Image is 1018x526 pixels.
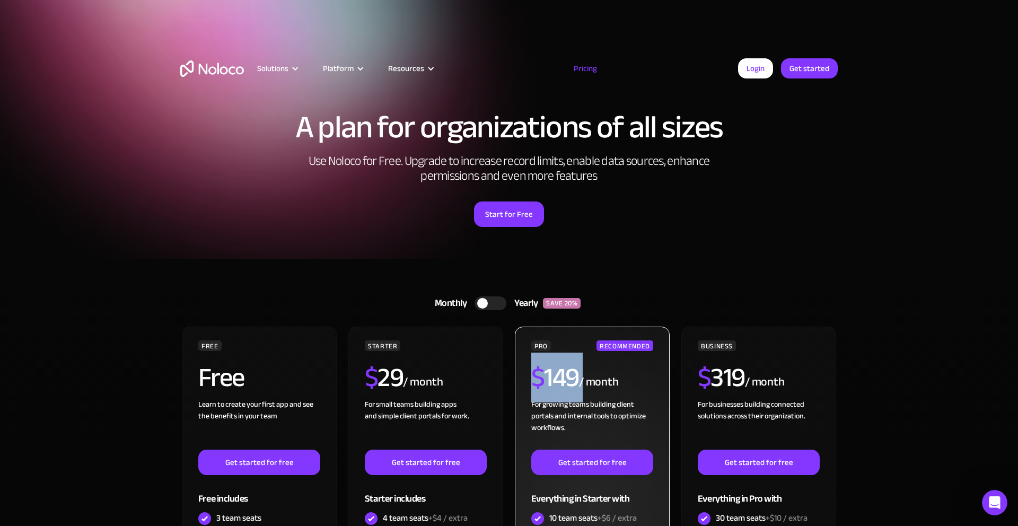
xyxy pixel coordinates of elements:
[745,374,785,391] div: / month
[154,17,175,38] img: Profile image for Darragh
[698,399,820,450] div: For businesses building connected solutions across their organization. ‍
[579,374,619,391] div: / month
[365,364,403,391] h2: 29
[388,62,424,75] div: Resources
[45,318,190,329] div: Status: All systems operational
[698,450,820,475] a: Get started for free
[180,111,838,143] h1: A plan for organizations of all sizes
[198,475,320,510] div: Free includes
[297,154,721,183] h2: Use Noloco for Free. Upgrade to increase record limits, enable data sources, enhance permissions ...
[781,58,838,78] a: Get started
[15,275,197,295] a: Watch our Video Tutorials
[716,512,808,524] div: 30 team seats
[375,62,445,75] div: Resources
[22,195,178,206] div: Ask a question
[11,305,201,341] div: Status: All systems operational
[198,450,320,475] a: Get started for free
[41,357,65,365] span: Home
[428,510,468,526] span: +$4 / extra
[22,260,178,271] div: Explore our Noloco Guides
[11,125,201,180] div: Recent messageProfile image for CalebThe Starter plan does let you invite clients, but it is limi...
[738,58,773,78] a: Login
[365,475,487,510] div: Starter includes
[113,17,135,38] img: Profile image for Pranay
[47,160,68,171] div: Caleb
[698,364,745,391] h2: 319
[698,475,820,510] div: Everything in Pro with
[474,201,544,227] a: Start for Free
[15,256,197,275] a: Explore our Noloco Guides
[21,93,191,111] p: How can we help?
[598,510,637,526] span: +$6 / extra
[11,141,201,180] div: Profile image for CalebThe Starter plan does let you invite clients, but it is limited to only 10...
[982,490,1007,515] iframe: Intercom live chat
[22,240,178,251] div: Pricing FAQs
[198,399,320,450] div: Learn to create your first app and see the benefits in your team ‍
[403,374,443,391] div: / month
[11,186,201,226] div: Ask a questionAI Agent and team can help
[244,62,310,75] div: Solutions
[216,512,261,524] div: 3 team seats
[141,357,178,365] span: Messages
[365,353,378,402] span: $
[531,364,579,391] h2: 149
[180,60,244,77] a: home
[198,364,244,391] h2: Free
[365,450,487,475] a: Get started for free
[310,62,375,75] div: Platform
[698,340,736,351] div: BUSINESS
[422,295,475,311] div: Monthly
[365,340,400,351] div: STARTER
[531,353,545,402] span: $
[198,340,222,351] div: FREE
[383,512,468,524] div: 4 team seats
[549,512,637,524] div: 10 team seats
[531,340,551,351] div: PRO
[15,236,197,256] a: Pricing FAQs
[323,62,354,75] div: Platform
[106,331,212,373] button: Messages
[365,399,487,450] div: For small teams building apps and simple client portals for work. ‍
[182,17,201,36] div: Close
[22,150,43,171] img: Profile image for Caleb
[531,399,653,450] div: For growing teams building client portals and internal tools to optimize workflows.
[596,340,653,351] div: RECOMMENDED
[21,75,191,93] p: Hi there 👋
[71,160,108,171] div: • 40m ago
[560,62,610,75] a: Pricing
[543,298,581,309] div: SAVE 20%
[134,17,155,38] img: Profile image for Caleb
[22,279,178,291] div: Watch our Video Tutorials
[506,295,543,311] div: Yearly
[21,20,38,37] img: logo
[22,134,190,145] div: Recent message
[531,450,653,475] a: Get started for free
[257,62,288,75] div: Solutions
[698,353,711,402] span: $
[22,206,178,217] div: AI Agent and team can help
[766,510,808,526] span: +$10 / extra
[531,475,653,510] div: Everything in Starter with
